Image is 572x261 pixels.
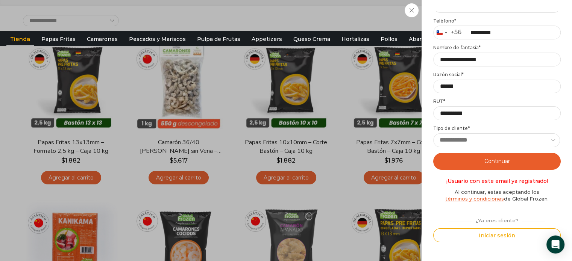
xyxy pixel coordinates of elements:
label: Tipo de cliente [433,125,561,131]
button: Selected country [434,26,461,39]
a: Queso Crema [290,32,334,46]
a: Pulpa de Frutas [193,32,244,46]
a: Tienda [6,32,34,46]
a: términos y condiciones [445,196,504,202]
button: Continuar [433,153,561,170]
a: Pescados y Mariscos [125,32,190,46]
div: Al continuar, estas aceptando los de Global Frozen. [433,189,561,202]
label: Teléfono [433,18,561,24]
div: Open Intercom Messenger [546,235,564,253]
a: Camarones [83,32,121,46]
div: ¿Ya eres cliente? [445,214,549,224]
button: Iniciar sesión [433,228,561,242]
div: ¡Usuario con este email ya registrado! [433,173,561,189]
label: Razón social [433,72,561,78]
a: Abarrotes [405,32,440,46]
a: Hortalizas [338,32,373,46]
div: +56 [451,29,461,36]
label: RUT [433,98,561,104]
label: Nombre de fantasía [433,45,561,51]
a: Appetizers [248,32,286,46]
a: Papas Fritas [38,32,79,46]
a: Pollos [377,32,401,46]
